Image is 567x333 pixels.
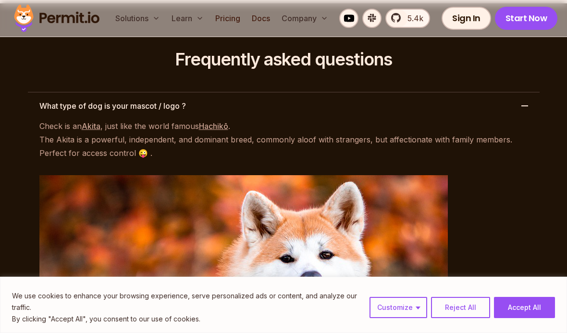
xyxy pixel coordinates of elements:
[39,119,528,160] p: Check is an , just like the world famous . The Akita is a powerful, independent, and dominant bre...
[111,9,164,28] button: Solutions
[495,7,558,30] a: Start Now
[199,121,228,131] a: Hachikō
[431,297,490,318] button: Reject All
[28,92,540,119] button: What type of dog is your mascot / logo ?
[12,313,362,325] p: By clicking "Accept All", you consent to our use of cookies.
[82,121,100,131] a: Akita
[28,50,540,69] h2: Frequently asked questions
[442,7,491,30] a: Sign In
[168,9,208,28] button: Learn
[211,9,244,28] a: Pricing
[278,9,332,28] button: Company
[10,2,104,35] img: Permit logo
[494,297,555,318] button: Accept All
[370,297,427,318] button: Customize
[12,290,362,313] p: We use cookies to enhance your browsing experience, serve personalized ads or content, and analyz...
[248,9,274,28] a: Docs
[402,13,423,24] span: 5.4k
[39,100,186,112] h3: What type of dog is your mascot / logo ?
[385,9,430,28] a: 5.4k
